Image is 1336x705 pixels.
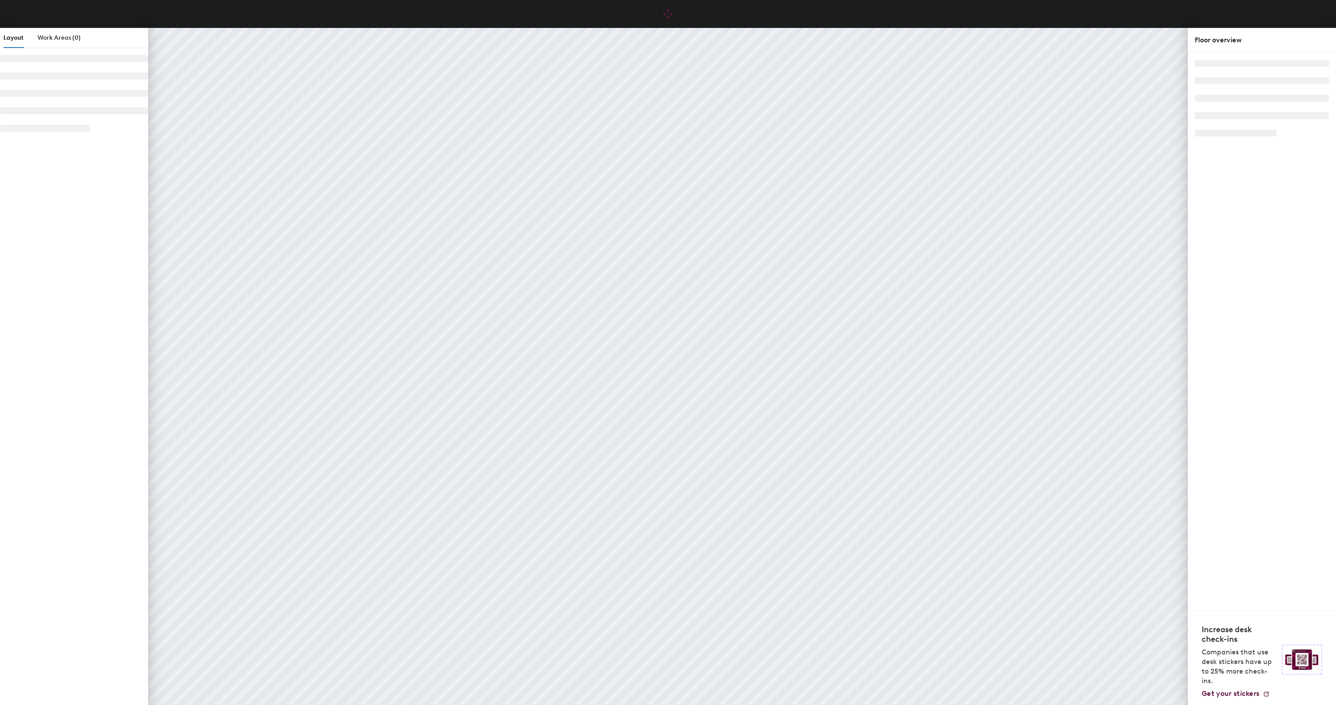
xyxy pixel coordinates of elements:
[1202,625,1277,644] h4: Increase desk check-ins
[1202,689,1259,698] span: Get your stickers
[3,34,24,41] span: Layout
[1195,35,1329,45] div: Floor overview
[1282,645,1322,674] img: Sticker logo
[1202,689,1270,698] a: Get your stickers
[37,34,81,41] span: Work Areas (0)
[1202,647,1277,686] p: Companies that use desk stickers have up to 25% more check-ins.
